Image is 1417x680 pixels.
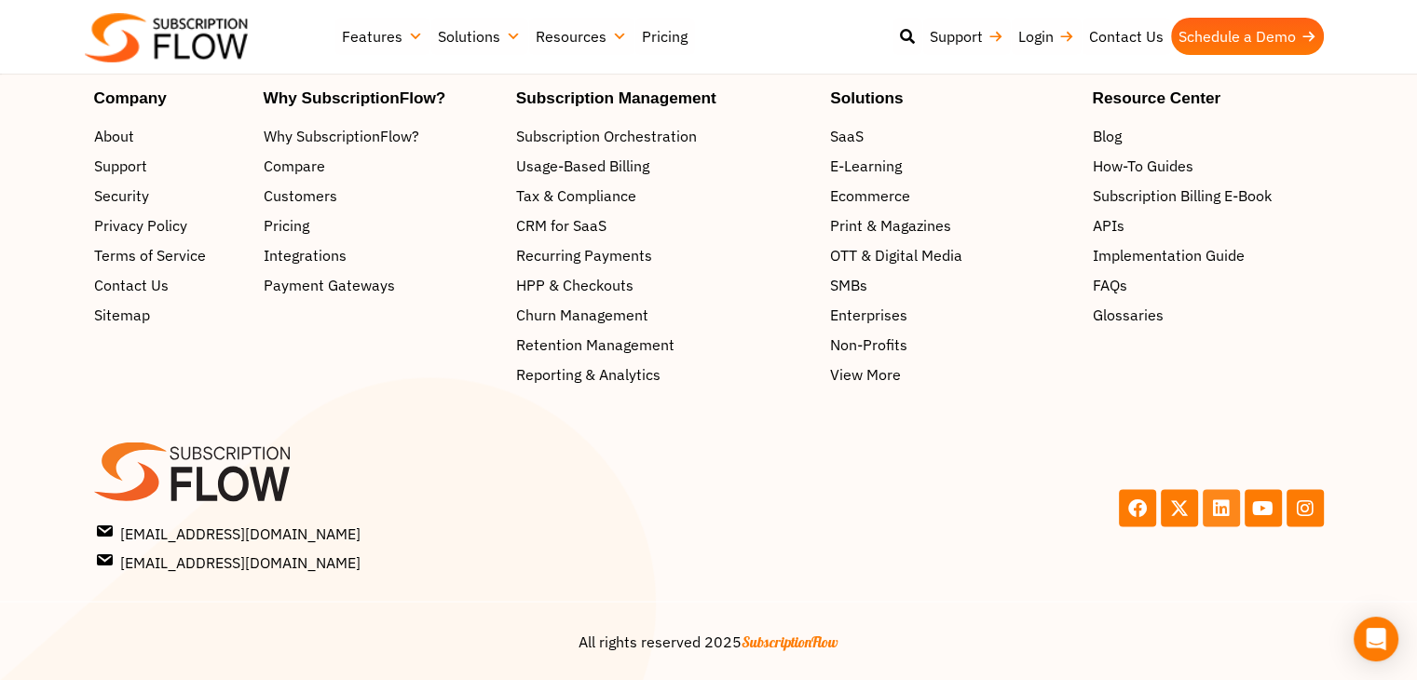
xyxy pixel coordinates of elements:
span: Print & Magazines [830,214,951,237]
a: Sitemap [94,304,245,326]
span: Why SubscriptionFlow? [264,125,419,147]
a: Why SubscriptionFlow? [264,125,497,147]
span: Usage-Based Billing [516,155,649,177]
span: APIs [1092,214,1124,237]
h4: Company [94,90,245,106]
a: Payment Gateways [264,274,497,296]
span: [EMAIL_ADDRESS][DOMAIN_NAME] [98,520,361,544]
span: HPP & Checkouts [516,274,634,296]
span: Retention Management [516,333,674,356]
a: Pricing [264,214,497,237]
a: Contact Us [1082,18,1171,55]
a: Enterprises [830,304,1073,326]
a: View More [830,363,1073,386]
a: Retention Management [516,333,811,356]
a: Reporting & Analytics [516,363,811,386]
a: How-To Guides [1092,155,1323,177]
a: Terms of Service [94,244,245,266]
a: Subscription Billing E-Book [1092,184,1323,207]
h4: Subscription Management [516,90,811,106]
span: Reporting & Analytics [516,363,661,386]
a: Support [922,18,1011,55]
a: Ecommerce [830,184,1073,207]
a: Blog [1092,125,1323,147]
span: E-Learning [830,155,902,177]
a: Login [1011,18,1082,55]
span: FAQs [1092,274,1126,296]
span: Customers [264,184,337,207]
a: Customers [264,184,497,207]
a: Support [94,155,245,177]
a: CRM for SaaS [516,214,811,237]
h4: Resource Center [1092,90,1323,106]
span: Subscription Billing E-Book [1092,184,1271,207]
h4: Solutions [830,90,1073,106]
span: Compare [264,155,325,177]
span: Blog [1092,125,1121,147]
a: [EMAIL_ADDRESS][DOMAIN_NAME] [98,520,703,544]
span: View More [830,363,901,386]
a: E-Learning [830,155,1073,177]
span: SubscriptionFlow [742,632,838,650]
a: Tax & Compliance [516,184,811,207]
span: Sitemap [94,304,150,326]
center: All rights reserved 2025 [94,630,1324,652]
span: Pricing [264,214,309,237]
a: Churn Management [516,304,811,326]
span: [EMAIL_ADDRESS][DOMAIN_NAME] [98,549,361,573]
a: Subscription Orchestration [516,125,811,147]
a: About [94,125,245,147]
a: APIs [1092,214,1323,237]
span: CRM for SaaS [516,214,606,237]
span: Privacy Policy [94,214,187,237]
span: Glossaries [1092,304,1163,326]
span: SMBs [830,274,867,296]
span: Implementation Guide [1092,244,1244,266]
a: FAQs [1092,274,1323,296]
span: Tax & Compliance [516,184,636,207]
span: How-To Guides [1092,155,1192,177]
span: SaaS [830,125,864,147]
a: Resources [528,18,634,55]
a: Usage-Based Billing [516,155,811,177]
a: SMBs [830,274,1073,296]
span: Support [94,155,147,177]
span: Ecommerce [830,184,910,207]
span: Payment Gateways [264,274,395,296]
a: Contact Us [94,274,245,296]
a: Privacy Policy [94,214,245,237]
img: SF-logo [94,442,290,501]
a: Print & Magazines [830,214,1073,237]
a: Glossaries [1092,304,1323,326]
a: Non-Profits [830,333,1073,356]
a: Implementation Guide [1092,244,1323,266]
a: Recurring Payments [516,244,811,266]
img: Subscriptionflow [85,13,248,62]
span: Churn Management [516,304,648,326]
span: Enterprises [830,304,907,326]
a: Compare [264,155,497,177]
a: Pricing [634,18,695,55]
a: Security [94,184,245,207]
a: Solutions [430,18,528,55]
span: Integrations [264,244,347,266]
a: Features [334,18,430,55]
a: Schedule a Demo [1171,18,1324,55]
a: HPP & Checkouts [516,274,811,296]
span: Recurring Payments [516,244,652,266]
span: Security [94,184,149,207]
a: SaaS [830,125,1073,147]
span: Contact Us [94,274,169,296]
span: Subscription Orchestration [516,125,697,147]
h4: Why SubscriptionFlow? [264,90,497,106]
a: Integrations [264,244,497,266]
div: Open Intercom Messenger [1354,617,1398,661]
span: About [94,125,134,147]
span: OTT & Digital Media [830,244,962,266]
span: Terms of Service [94,244,206,266]
span: Non-Profits [830,333,907,356]
a: [EMAIL_ADDRESS][DOMAIN_NAME] [98,549,703,573]
a: OTT & Digital Media [830,244,1073,266]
